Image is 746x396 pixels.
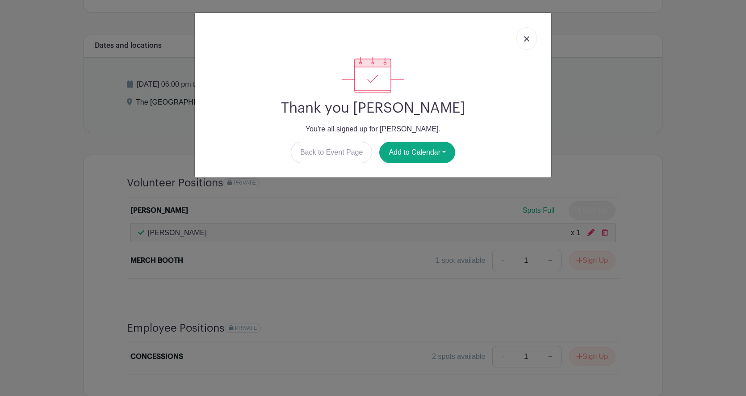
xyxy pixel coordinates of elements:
p: You're all signed up for [PERSON_NAME]. [202,124,544,135]
img: close_button-5f87c8562297e5c2d7936805f587ecaba9071eb48480494691a3f1689db116b3.svg [524,36,529,42]
h2: Thank you [PERSON_NAME] [202,100,544,117]
button: Add to Calendar [379,142,455,163]
a: Back to Event Page [291,142,373,163]
img: signup_complete-c468d5dda3e2740ee63a24cb0ba0d3ce5d8a4ecd24259e683200fb1569d990c8.svg [342,57,404,93]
